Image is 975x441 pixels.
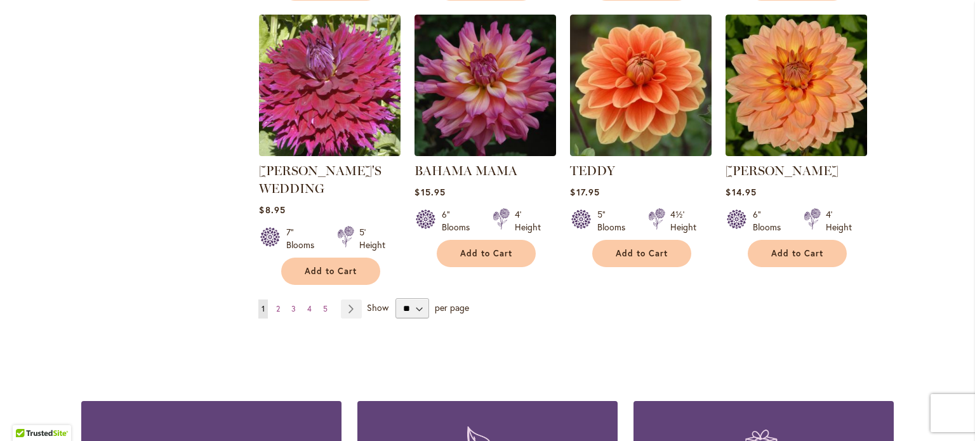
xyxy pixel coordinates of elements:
[259,163,381,196] a: [PERSON_NAME]'S WEDDING
[273,299,283,319] a: 2
[442,208,477,234] div: 6" Blooms
[753,208,788,234] div: 6" Blooms
[515,208,541,234] div: 4' Height
[259,204,285,216] span: $8.95
[570,15,712,156] img: Teddy
[288,299,299,319] a: 3
[460,248,512,259] span: Add to Cart
[726,15,867,156] img: Nicholas
[570,186,599,198] span: $17.95
[415,147,556,159] a: Bahama Mama
[748,240,847,267] button: Add to Cart
[320,299,331,319] a: 5
[616,248,668,259] span: Add to Cart
[307,304,312,313] span: 4
[291,304,296,313] span: 3
[435,301,469,313] span: per page
[415,15,556,156] img: Bahama Mama
[726,163,839,178] a: [PERSON_NAME]
[259,147,401,159] a: Jennifer's Wedding
[305,266,357,277] span: Add to Cart
[592,240,691,267] button: Add to Cart
[367,301,388,313] span: Show
[415,186,445,198] span: $15.95
[276,304,280,313] span: 2
[771,248,823,259] span: Add to Cart
[359,226,385,251] div: 5' Height
[826,208,852,234] div: 4' Height
[415,163,517,178] a: BAHAMA MAMA
[597,208,633,234] div: 5" Blooms
[10,396,45,431] iframe: Launch Accessibility Center
[670,208,696,234] div: 4½' Height
[726,186,756,198] span: $14.95
[323,304,328,313] span: 5
[262,304,265,313] span: 1
[726,147,867,159] a: Nicholas
[570,163,615,178] a: TEDDY
[570,147,712,159] a: Teddy
[286,226,322,251] div: 7" Blooms
[281,258,380,285] button: Add to Cart
[259,15,401,156] img: Jennifer's Wedding
[437,240,536,267] button: Add to Cart
[304,299,315,319] a: 4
